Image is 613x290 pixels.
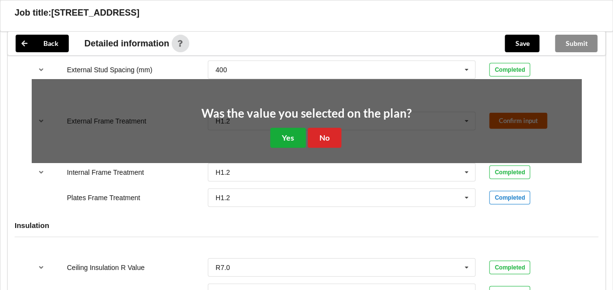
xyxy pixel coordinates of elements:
[489,166,530,179] div: Completed
[489,63,530,77] div: Completed
[308,128,341,148] button: No
[84,39,169,48] span: Detailed information
[15,7,51,19] h3: Job title:
[16,35,69,52] button: Back
[505,35,539,52] button: Save
[67,168,144,176] label: Internal Frame Treatment
[216,66,227,73] div: 400
[201,106,412,121] h2: Was the value you selected on the plan?
[216,169,230,176] div: H1.2
[216,264,230,271] div: R7.0
[32,164,51,181] button: reference-toggle
[32,61,51,79] button: reference-toggle
[67,264,144,271] label: Ceiling Insulation R Value
[216,194,230,201] div: H1.2
[15,221,598,230] h4: Insulation
[489,261,530,274] div: Completed
[67,194,140,202] label: Plates Frame Treatment
[32,259,51,276] button: reference-toggle
[51,7,139,19] h3: [STREET_ADDRESS]
[270,128,306,148] button: Yes
[67,66,152,74] label: External Stud Spacing (mm)
[489,191,530,205] div: Completed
